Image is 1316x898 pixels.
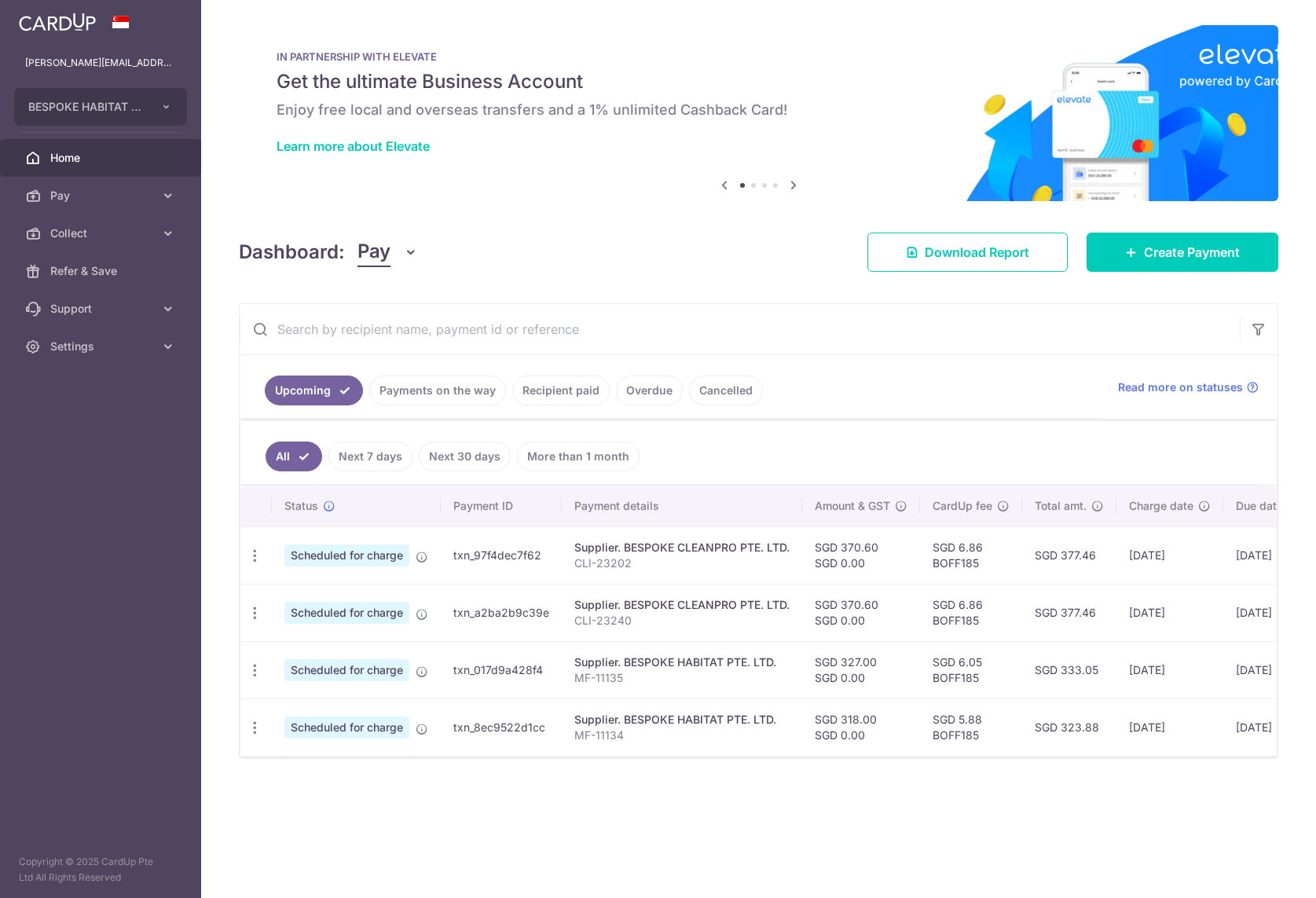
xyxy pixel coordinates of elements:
h4: Dashboard: [239,238,345,266]
td: [DATE] [1223,526,1313,584]
div: Supplier. BESPOKE CLEANPRO PTE. LTD. [574,540,790,555]
a: Overdue [616,376,683,405]
td: [DATE] [1223,584,1313,641]
th: Payment details [562,486,802,526]
span: Refer & Save [50,263,154,279]
a: Next 30 days [419,442,511,471]
p: CLI-23202 [574,555,790,571]
p: MF-11134 [574,728,790,743]
span: Home [50,150,154,166]
span: Read more on statuses [1118,379,1243,395]
td: txn_97f4dec7f62 [441,526,562,584]
img: CardUp [19,13,96,31]
td: SGD 370.60 SGD 0.00 [802,584,920,641]
span: Pay [50,188,154,203]
td: SGD 318.00 SGD 0.00 [802,698,920,756]
span: Download Report [925,243,1029,262]
td: SGD 327.00 SGD 0.00 [802,641,920,698]
p: CLI-23240 [574,613,790,629]
a: Download Report [867,233,1068,272]
td: txn_a2ba2b9c39e [441,584,562,641]
a: Payments on the way [369,376,506,405]
span: Status [284,498,318,514]
div: Supplier. BESPOKE CLEANPRO PTE. LTD. [574,597,790,613]
span: Scheduled for charge [284,717,409,739]
td: SGD 377.46 [1022,584,1116,641]
button: BESPOKE HABITAT SHEN PTE. LTD. [14,88,187,126]
span: Due date [1236,498,1283,514]
span: Collect [50,225,154,241]
td: SGD 377.46 [1022,526,1116,584]
td: [DATE] [1116,584,1223,641]
td: SGD 6.05 BOFF185 [920,641,1022,698]
a: Upcoming [265,376,363,405]
a: Learn more about Elevate [277,138,430,154]
span: Pay [357,237,390,267]
span: Support [50,301,154,317]
a: Next 7 days [328,442,412,471]
span: Create Payment [1144,243,1240,262]
th: Payment ID [441,486,562,526]
input: Search by recipient name, payment id or reference [240,304,1240,354]
a: Read more on statuses [1118,379,1259,395]
td: [DATE] [1223,641,1313,698]
td: [DATE] [1116,526,1223,584]
a: All [266,442,322,471]
span: Amount & GST [815,498,890,514]
td: txn_017d9a428f4 [441,641,562,698]
span: BESPOKE HABITAT SHEN PTE. LTD. [28,99,145,115]
span: Scheduled for charge [284,544,409,566]
td: SGD 5.88 BOFF185 [920,698,1022,756]
span: Scheduled for charge [284,602,409,624]
td: txn_8ec9522d1cc [441,698,562,756]
td: [DATE] [1116,641,1223,698]
a: Cancelled [689,376,763,405]
p: IN PARTNERSHIP WITH ELEVATE [277,50,1241,63]
td: SGD 6.86 BOFF185 [920,526,1022,584]
span: CardUp fee [933,498,992,514]
button: Pay [357,237,418,267]
td: [DATE] [1116,698,1223,756]
td: [DATE] [1223,698,1313,756]
h5: Get the ultimate Business Account [277,69,1241,94]
td: SGD 333.05 [1022,641,1116,698]
td: SGD 370.60 SGD 0.00 [802,526,920,584]
span: Charge date [1129,498,1193,514]
a: More than 1 month [517,442,640,471]
span: Total amt. [1035,498,1087,514]
div: Supplier. BESPOKE HABITAT PTE. LTD. [574,654,790,670]
span: Settings [50,339,154,354]
div: Supplier. BESPOKE HABITAT PTE. LTD. [574,712,790,728]
span: Scheduled for charge [284,659,409,681]
a: Create Payment [1087,233,1278,272]
img: Renovation banner [239,25,1278,201]
td: SGD 323.88 [1022,698,1116,756]
p: [PERSON_NAME][EMAIL_ADDRESS][DOMAIN_NAME] [25,55,176,71]
h6: Enjoy free local and overseas transfers and a 1% unlimited Cashback Card! [277,101,1241,119]
td: SGD 6.86 BOFF185 [920,584,1022,641]
p: MF-11135 [574,670,790,686]
a: Recipient paid [512,376,610,405]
